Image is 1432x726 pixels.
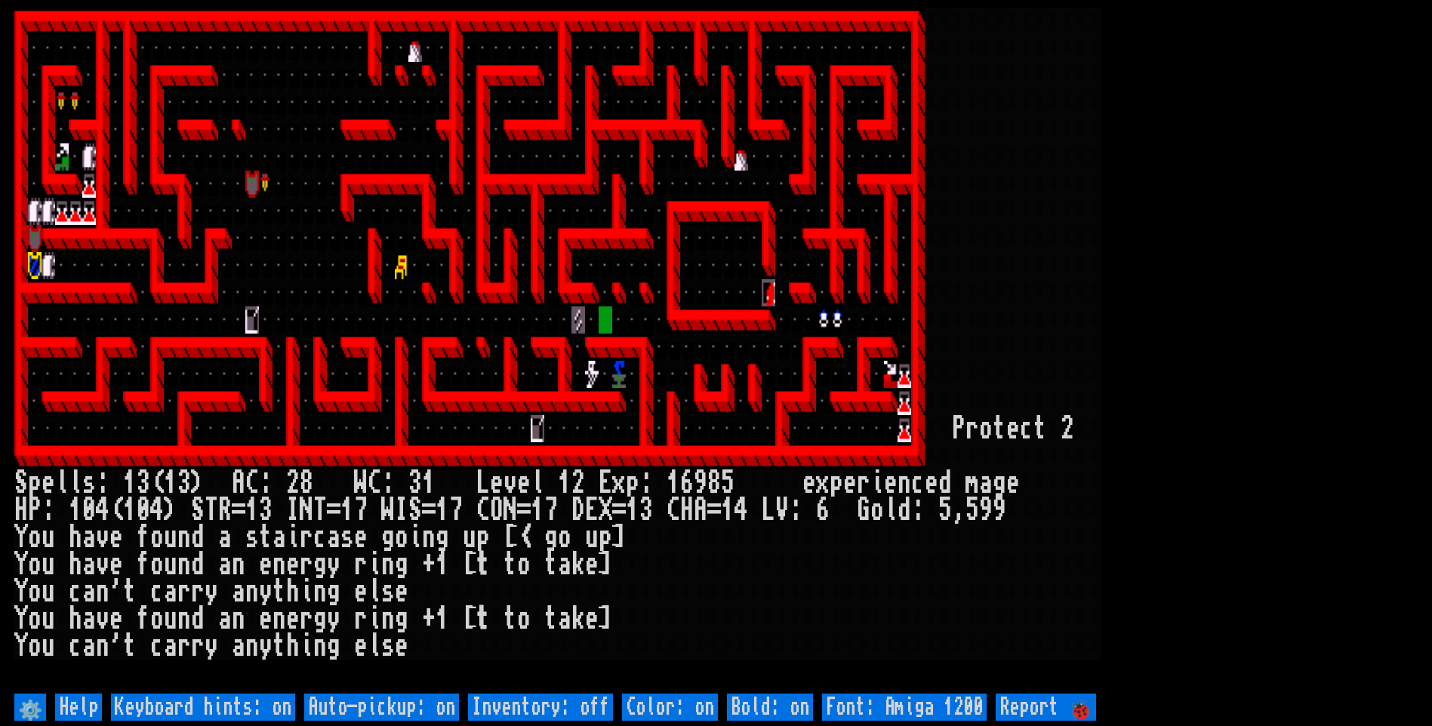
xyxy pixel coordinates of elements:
div: : [639,469,653,497]
div: g [544,524,558,551]
div: + [422,605,436,632]
div: = [517,497,531,524]
div: T [205,497,218,524]
div: : [96,469,109,497]
div: e [585,551,599,578]
div: t [476,605,490,632]
div: m [965,469,979,497]
div: n [96,632,109,660]
div: r [177,632,191,660]
div: v [96,551,109,578]
div: o [395,524,408,551]
div: 1 [164,469,177,497]
div: a [218,605,232,632]
div: c [911,469,925,497]
div: a [558,551,571,578]
div: [ [463,551,476,578]
div: ( [109,497,123,524]
div: s [245,524,259,551]
div: C [476,497,490,524]
div: L [476,469,490,497]
div: o [870,497,884,524]
div: A [232,469,245,497]
div: a [82,524,96,551]
div: v [96,524,109,551]
div: p [599,524,612,551]
div: : [789,497,802,524]
div: s [340,524,354,551]
div: = [327,497,340,524]
div: e [395,578,408,605]
input: ⚙️ [14,694,46,721]
div: r [965,415,979,442]
div: a [273,524,286,551]
div: : [259,469,273,497]
div: ( [150,469,164,497]
div: y [327,551,340,578]
div: c [69,632,82,660]
div: l [884,497,898,524]
div: r [354,551,368,578]
div: d [898,497,911,524]
div: t [544,605,558,632]
div: 4 [150,497,164,524]
div: r [191,632,205,660]
div: k [571,551,585,578]
div: H [14,497,28,524]
div: x [816,469,830,497]
div: c [313,524,327,551]
div: u [164,605,177,632]
div: N [504,497,517,524]
div: G [857,497,870,524]
div: a [327,524,340,551]
input: Keyboard hints: on [111,694,295,721]
div: a [164,578,177,605]
div: S [408,497,422,524]
div: g [313,551,327,578]
div: E [585,497,599,524]
div: e [395,632,408,660]
div: H [680,497,694,524]
div: 5 [965,497,979,524]
div: R [218,497,232,524]
div: p [28,469,42,497]
div: d [191,551,205,578]
div: g [327,632,340,660]
div: e [259,605,273,632]
div: e [585,605,599,632]
div: i [368,551,381,578]
div: p [830,469,843,497]
div: = [612,497,626,524]
div: : [911,497,925,524]
div: 3 [137,469,150,497]
input: Font: Amiga 1200 [822,694,987,721]
div: y [259,578,273,605]
div: n [313,632,327,660]
div: n [381,605,395,632]
div: 7 [544,497,558,524]
div: y [259,632,273,660]
div: 2 [286,469,300,497]
div: f [137,524,150,551]
div: + [422,551,436,578]
div: i [286,524,300,551]
div: u [42,578,55,605]
div: 1 [436,605,449,632]
div: ] [599,605,612,632]
div: 6 [816,497,830,524]
div: p [476,524,490,551]
div: 1 [626,497,639,524]
div: I [286,497,300,524]
div: l [368,632,381,660]
div: T [313,497,327,524]
div: ' [109,578,123,605]
div: e [1006,415,1020,442]
div: : [42,497,55,524]
div: s [381,632,395,660]
div: D [571,497,585,524]
div: n [422,524,436,551]
div: C [667,497,680,524]
div: W [354,469,368,497]
div: a [218,524,232,551]
div: 9 [979,497,993,524]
